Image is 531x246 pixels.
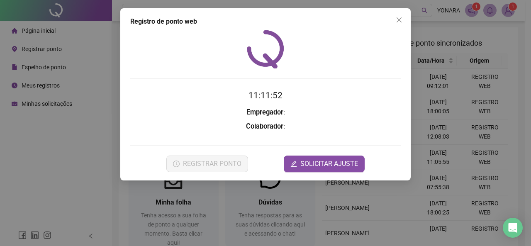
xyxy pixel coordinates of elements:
[246,122,283,130] strong: Colaborador
[247,30,284,68] img: QRPoint
[130,107,401,118] h3: :
[130,121,401,132] h3: :
[166,156,248,172] button: REGISTRAR PONTO
[392,13,406,27] button: Close
[300,159,358,169] span: SOLICITAR AJUSTE
[290,161,297,167] span: edit
[248,90,283,100] time: 11:11:52
[130,17,401,27] div: Registro de ponto web
[503,218,523,238] div: Open Intercom Messenger
[396,17,402,23] span: close
[246,108,283,116] strong: Empregador
[284,156,365,172] button: editSOLICITAR AJUSTE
